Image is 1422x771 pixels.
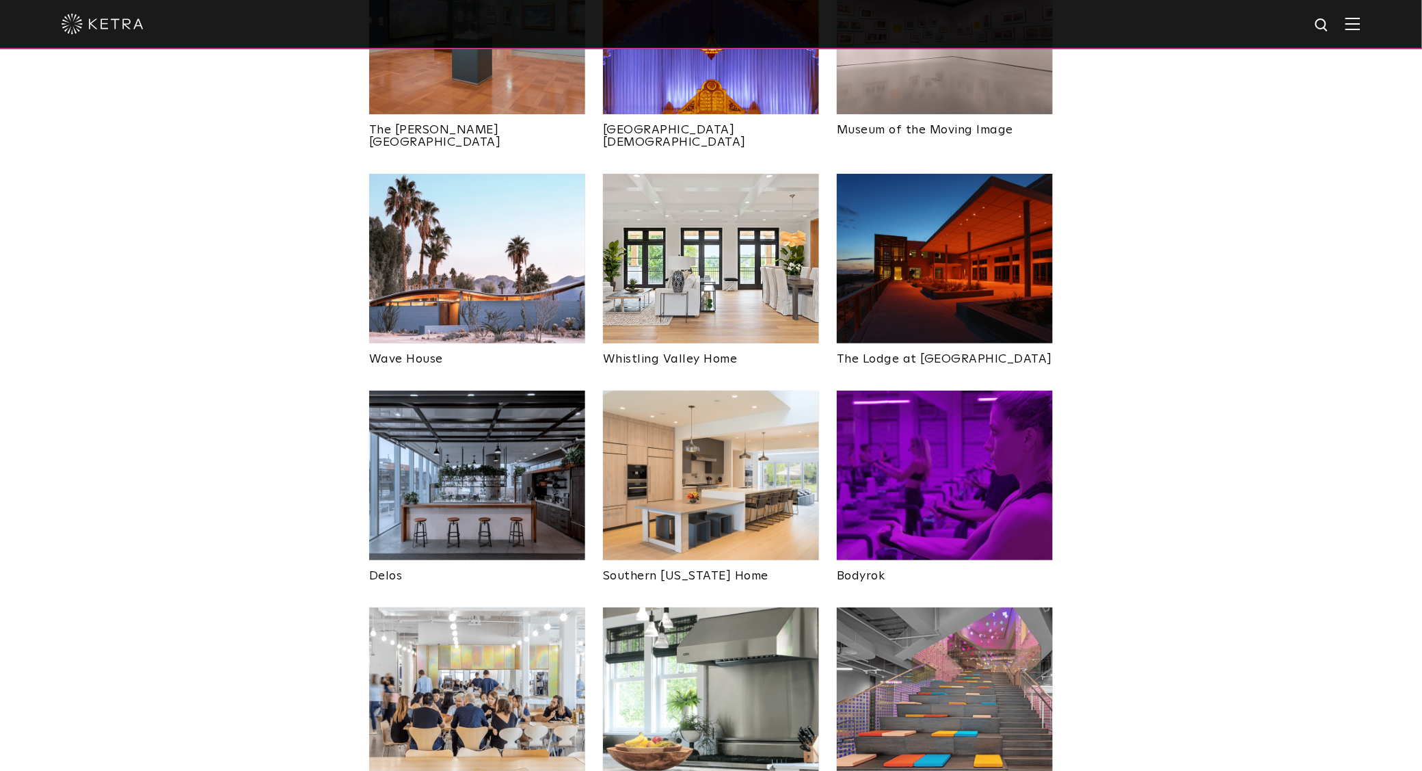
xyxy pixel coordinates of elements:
a: Delos [369,560,585,582]
img: Hamburger%20Nav.svg [1345,17,1360,30]
a: The Lodge at [GEOGRAPHIC_DATA] [837,343,1053,365]
img: New-Project-Page-hero-(3x)_0023_2020.1.10-Wave-House_0762-FINAL [369,174,585,343]
a: Whistling Valley Home [603,343,819,365]
img: New-Project-Page-hero-(3x)_0022_9621-Whistling-Valley-Rd__010 [603,174,819,343]
img: New-Project-Page-hero-(3x)_0013_LODGE_MAY2019_B1_EXTERIOR_001 [837,174,1053,343]
a: The [PERSON_NAME][GEOGRAPHIC_DATA] [369,114,585,148]
img: New-Project-Page-hero-(3x)_0008_PurpleGroup_Bodyrok_1 [837,391,1053,560]
a: Museum of the Moving Image [837,114,1053,136]
img: ketra-logo-2019-white [62,14,144,34]
a: Wave House [369,343,585,365]
a: [GEOGRAPHIC_DATA][DEMOGRAPHIC_DATA] [603,114,819,148]
img: search icon [1314,17,1331,34]
img: New-Project-Page-hero-(3x)_0014_Ketra-12 [603,391,819,560]
a: Southern [US_STATE] Home [603,560,819,582]
img: New-Project-Page-hero-(3x)_0024_2018-0618-Delos_8U1A8958 [369,391,585,560]
a: Bodyrok [837,560,1053,582]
